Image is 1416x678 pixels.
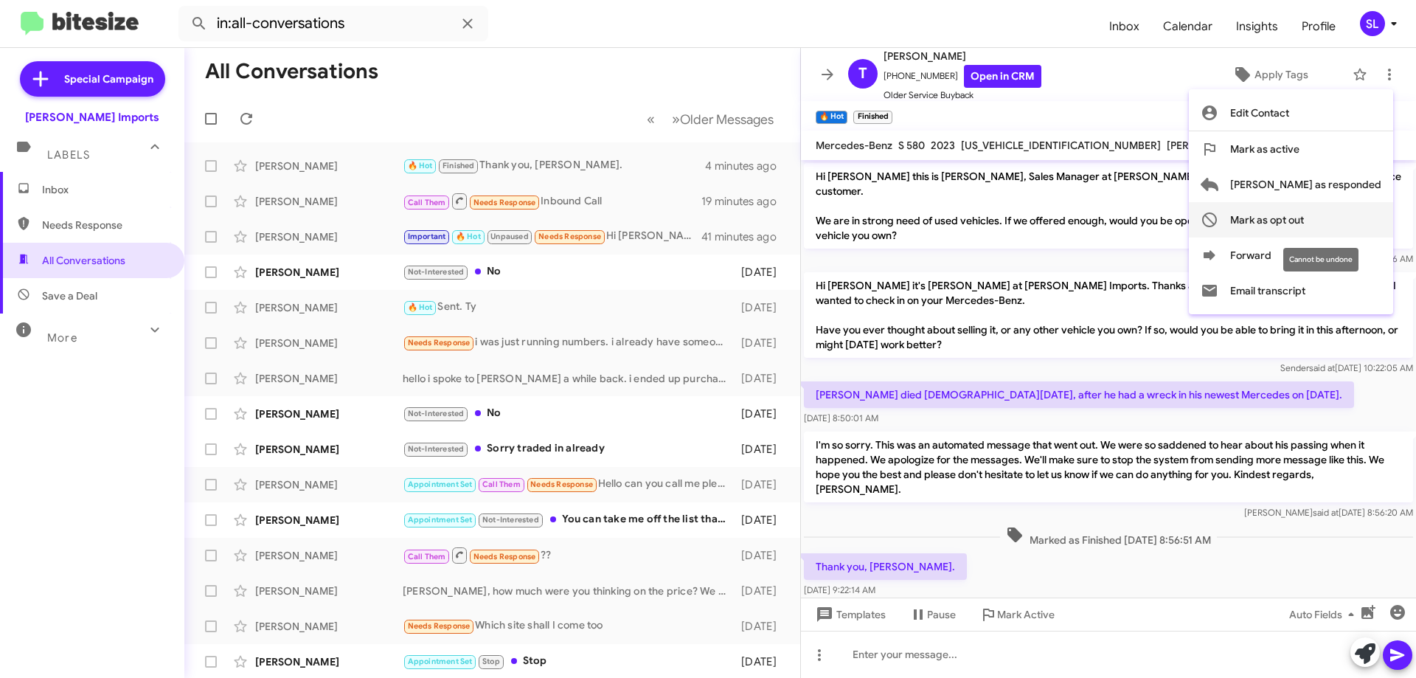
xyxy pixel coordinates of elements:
span: Edit Contact [1230,95,1289,131]
button: Forward [1189,238,1393,273]
button: Email transcript [1189,273,1393,308]
span: Mark as active [1230,131,1299,167]
div: Cannot be undone [1283,248,1358,271]
span: Mark as opt out [1230,202,1304,238]
span: [PERSON_NAME] as responded [1230,167,1381,202]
